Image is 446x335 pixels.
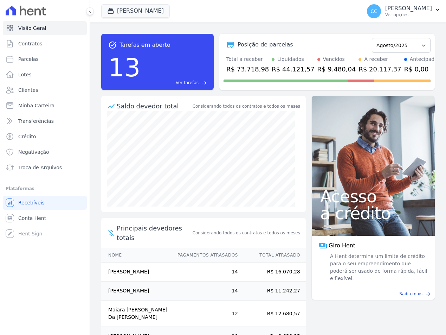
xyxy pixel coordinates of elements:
span: Visão Geral [18,25,46,32]
a: Crédito [3,129,87,144]
span: east [201,80,207,86]
span: Recebíveis [18,199,45,206]
span: Troca de Arquivos [18,164,62,171]
th: Total Atrasado [238,248,306,263]
div: R$ 9.480,04 [317,64,356,74]
span: Ver tarefas [176,80,199,86]
div: A receber [364,56,388,63]
span: Clientes [18,87,38,94]
div: R$ 73.718,98 [226,64,269,74]
a: Clientes [3,83,87,97]
span: Transferências [18,118,54,125]
a: Transferências [3,114,87,128]
span: Principais devedores totais [117,223,191,242]
a: Minha Carteira [3,99,87,113]
td: 14 [171,263,238,282]
a: Ver tarefas east [143,80,207,86]
a: Troca de Arquivos [3,160,87,175]
td: [PERSON_NAME] [101,282,171,301]
span: Saiba mais [399,291,422,297]
p: Ver opções [385,12,432,18]
span: Giro Hent [329,241,355,250]
div: Antecipado [410,56,438,63]
div: R$ 44.121,57 [272,64,314,74]
span: Lotes [18,71,32,78]
span: east [425,291,431,297]
td: R$ 11.242,27 [238,282,306,301]
span: Considerando todos os contratos e todos os meses [193,230,300,236]
span: A Hent determina um limite de crédito para o seu empreendimento que poderá ser usado de forma ráp... [329,253,428,282]
a: Saiba mais east [316,291,431,297]
span: Minha Carteira [18,102,54,109]
span: a crédito [320,205,426,222]
span: Parcelas [18,56,39,63]
a: Visão Geral [3,21,87,35]
a: Parcelas [3,52,87,66]
span: Acesso [320,188,426,205]
button: [PERSON_NAME] [101,4,170,18]
div: Vencidos [323,56,345,63]
span: Negativação [18,148,49,156]
td: R$ 16.070,28 [238,263,306,282]
a: Recebíveis [3,196,87,210]
div: Plataformas [6,184,84,193]
th: Pagamentos Atrasados [171,248,238,263]
a: Negativação [3,145,87,159]
td: 12 [171,301,238,327]
div: R$ 20.117,37 [358,64,401,74]
div: Considerando todos os contratos e todos os meses [193,103,300,109]
span: Crédito [18,133,36,140]
a: Conta Hent [3,211,87,225]
p: [PERSON_NAME] [385,5,432,12]
div: Liquidados [277,56,304,63]
td: 14 [171,282,238,301]
button: CC [PERSON_NAME] Ver opções [361,1,446,21]
a: Lotes [3,68,87,82]
td: Maiara [PERSON_NAME] Da [PERSON_NAME] [101,301,171,327]
div: R$ 0,00 [404,64,438,74]
a: Contratos [3,37,87,51]
td: R$ 12.680,57 [238,301,306,327]
span: Tarefas em aberto [119,41,170,49]
span: Contratos [18,40,42,47]
span: Conta Hent [18,215,46,222]
th: Nome [101,248,171,263]
div: Saldo devedor total [117,101,191,111]
div: Posição de parcelas [238,40,293,49]
div: 13 [108,49,141,86]
span: CC [370,9,377,14]
span: task_alt [108,41,117,49]
div: Total a receber [226,56,269,63]
td: [PERSON_NAME] [101,263,171,282]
